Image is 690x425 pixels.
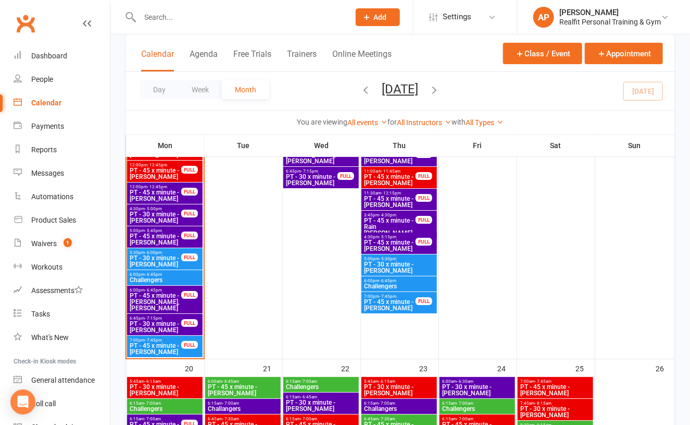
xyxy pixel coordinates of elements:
a: General attendance kiosk mode [14,369,110,392]
span: - 6:45pm [145,272,162,277]
th: Fri [438,135,517,156]
span: 12:00pm [129,163,182,167]
span: 4:30pm [363,235,416,239]
div: Payments [31,122,64,130]
div: Waivers [31,239,57,248]
th: Sat [517,135,595,156]
span: 6:45am [207,417,279,421]
div: 26 [656,359,674,377]
div: Reports [31,145,57,154]
th: Sun [595,135,675,156]
span: 6:15am [129,401,200,406]
div: FULL [416,172,432,180]
th: Tue [204,135,282,156]
span: PT - 30 x minute - [PERSON_NAME] [129,321,182,333]
span: - 6:00pm [145,250,162,255]
span: Challengers [442,406,513,412]
div: Tasks [31,310,50,318]
span: Settings [443,5,471,29]
span: PT - 45 x minute - [PERSON_NAME] [363,196,416,208]
th: Thu [360,135,438,156]
button: [DATE] [382,82,419,96]
span: - 7:30am [379,417,395,421]
span: 12:00pm [129,185,182,189]
div: Workouts [31,263,62,271]
span: - 7:00am [144,417,161,421]
span: - 7:00am [144,401,161,406]
span: 6:15am [129,417,182,421]
span: - 5:45pm [145,228,162,233]
a: All Types [466,118,504,127]
a: Workouts [14,256,110,279]
span: 6:00pm [363,278,435,283]
span: 11:00am [363,169,416,174]
span: - 7:45am [535,379,551,384]
a: Roll call [14,392,110,416]
div: FULL [416,297,432,305]
div: What's New [31,333,69,342]
a: Waivers 1 [14,232,110,256]
a: Messages [14,162,110,185]
span: 6:15am [207,401,279,406]
span: 5:00pm [129,228,182,233]
span: - 5:30pm [379,257,396,261]
div: Roll call [31,399,56,408]
span: PT - 30 x minute - [PERSON_NAME] [442,384,513,396]
span: 5:45am [129,379,200,384]
span: - 6:15am [144,379,161,384]
span: - 7:15pm [301,169,318,174]
span: 4:30pm [129,207,182,211]
button: Add [356,8,400,26]
span: PT - 45 x minute - [PERSON_NAME] [363,239,416,252]
span: - 7:00am [457,401,473,406]
a: Clubworx [12,10,39,37]
div: FULL [416,216,432,224]
span: - 5:15pm [379,235,396,239]
a: Calendar [14,91,110,115]
div: Assessments [31,286,83,295]
span: 5:00pm [363,257,435,261]
span: Challengers [129,277,200,283]
span: - 7:00am [379,401,395,406]
div: 20 [185,359,204,377]
span: PT - 30 x minute - [PERSON_NAME] [363,384,435,396]
span: 6:15am [285,379,357,384]
span: PT - 45 x minute - [PERSON_NAME] [129,145,182,158]
span: PT - 30 x minute - [PERSON_NAME] [285,174,338,186]
a: Payments [14,115,110,138]
span: - 6:45pm [379,278,396,283]
span: Challengers [363,283,435,289]
a: People [14,68,110,91]
span: 6:00pm [129,272,200,277]
span: PT - 45 x minute - [PERSON_NAME] [363,299,416,311]
span: - 12:45pm [147,163,167,167]
span: PT - 45 x minute - [PERSON_NAME] [129,233,182,246]
span: PT - 45 x minute - [PERSON_NAME] [363,174,416,186]
strong: with [451,118,466,126]
span: 7:45am [520,401,591,406]
a: All events [347,118,387,127]
span: PT - 45 x minute - [PERSON_NAME] [129,189,182,202]
button: Week [179,80,222,99]
span: PT - 30 x minute - [PERSON_NAME] [285,399,357,412]
button: Month [222,80,269,99]
span: PT - 45 x minute - [PERSON_NAME] [363,152,416,164]
span: PT - 45 x minute - [PERSON_NAME], [PERSON_NAME] [129,293,182,311]
span: - 6:45am [222,379,239,384]
span: 6:15am [285,417,357,421]
span: - 7:00am [222,401,239,406]
span: 6:15am [442,401,513,406]
div: People [31,75,53,83]
span: PT - 30 x minute - [PERSON_NAME] [520,406,591,418]
span: - 7:45pm [145,338,162,343]
span: PT - 45 x minute - [PERSON_NAME] [207,384,279,396]
span: - 7:15pm [145,316,162,321]
span: PT - 30 x minute - [PERSON_NAME] [363,261,435,274]
div: FULL [416,238,432,246]
span: 6:15am [363,401,435,406]
div: FULL [416,194,432,202]
div: FULL [181,232,198,239]
span: - 5:00pm [145,207,162,211]
span: - 7:00am [300,379,317,384]
div: 24 [498,359,517,377]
